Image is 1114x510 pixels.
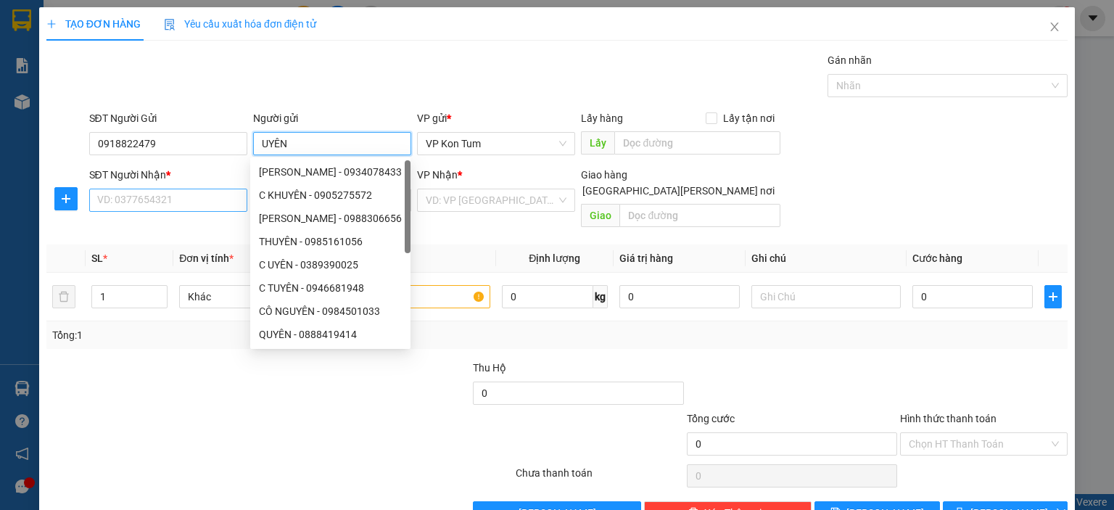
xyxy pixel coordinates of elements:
[188,286,320,308] span: Khác
[179,252,234,264] span: Đơn vị tính
[341,285,490,308] input: VD: Bàn, Ghế
[614,131,780,155] input: Dọc đường
[250,276,410,300] div: C TUYÊN - 0946681948
[426,133,566,155] span: VP Kon Tum
[250,300,410,323] div: CÔ NGUYÊN - 0984501033
[250,323,410,346] div: QUYÊN - 0888419414
[751,285,901,308] input: Ghi Chú
[473,362,506,374] span: Thu Hộ
[250,253,410,276] div: C UYÊN - 0389390025
[259,280,402,296] div: C TUYÊN - 0946681948
[46,18,141,30] span: TẠO ĐƠN HÀNG
[828,54,872,66] label: Gán nhãn
[900,413,997,424] label: Hình thức thanh toán
[250,160,410,184] div: QUYÊN - 0934078433
[259,326,402,342] div: QUYÊN - 0888419414
[581,169,627,181] span: Giao hàng
[1034,7,1075,48] button: Close
[164,19,176,30] img: icon
[619,204,780,227] input: Dọc đường
[259,210,402,226] div: [PERSON_NAME] - 0988306656
[253,110,411,126] div: Người gửi
[46,19,57,29] span: plus
[514,465,685,490] div: Chưa thanh toán
[581,131,614,155] span: Lấy
[417,110,575,126] div: VP gửi
[91,252,103,264] span: SL
[52,327,431,343] div: Tổng: 1
[912,252,962,264] span: Cước hàng
[687,413,735,424] span: Tổng cước
[619,285,740,308] input: 0
[89,167,247,183] div: SĐT Người Nhận
[164,18,317,30] span: Yêu cầu xuất hóa đơn điện tử
[717,110,780,126] span: Lấy tận nơi
[417,169,458,181] span: VP Nhận
[259,164,402,180] div: [PERSON_NAME] - 0934078433
[250,207,410,230] div: LỤC DUYÊN - 0988306656
[746,244,907,273] th: Ghi chú
[52,285,75,308] button: delete
[1044,285,1062,308] button: plus
[619,252,673,264] span: Giá trị hàng
[259,234,402,250] div: THUYÊN - 0985161056
[54,187,78,210] button: plus
[593,285,608,308] span: kg
[259,257,402,273] div: C UYÊN - 0389390025
[259,303,402,319] div: CÔ NGUYÊN - 0984501033
[89,110,247,126] div: SĐT Người Gửi
[581,204,619,227] span: Giao
[577,183,780,199] span: [GEOGRAPHIC_DATA][PERSON_NAME] nơi
[55,193,77,205] span: plus
[529,252,580,264] span: Định lượng
[250,184,410,207] div: C KHUYÊN - 0905275572
[1049,21,1060,33] span: close
[250,230,410,253] div: THUYÊN - 0985161056
[1045,291,1061,303] span: plus
[581,112,623,124] span: Lấy hàng
[259,187,402,203] div: C KHUYÊN - 0905275572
